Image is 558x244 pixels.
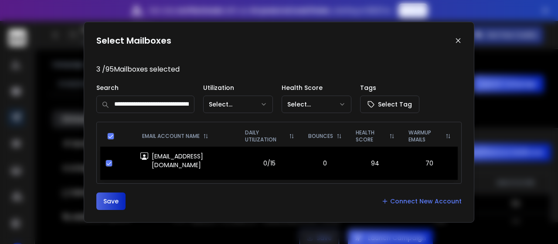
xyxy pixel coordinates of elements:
p: [EMAIL_ADDRESS][DOMAIN_NAME] [152,152,233,169]
a: Connect New Account [381,197,462,206]
p: Health Score [282,83,351,92]
p: Search [96,83,194,92]
p: 3 / 95 Mailboxes selected [96,64,462,75]
h1: Select Mailboxes [96,34,171,47]
td: 0/15 [238,147,301,180]
p: Utilization [203,83,273,92]
td: 94 [349,147,401,180]
p: WARMUP EMAILS [408,129,442,143]
button: Select... [203,96,273,113]
button: Select Tag [360,96,419,113]
button: Save [96,192,126,210]
p: BOUNCES [308,133,333,140]
button: Select... [282,96,351,113]
p: 0 [306,159,344,168]
p: Tags [360,83,419,92]
p: DAILY UTILIZATION [245,129,286,143]
div: EMAIL ACCOUNT NAME [142,133,231,140]
p: HEALTH SCORE [356,129,386,143]
td: 70 [401,147,458,180]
